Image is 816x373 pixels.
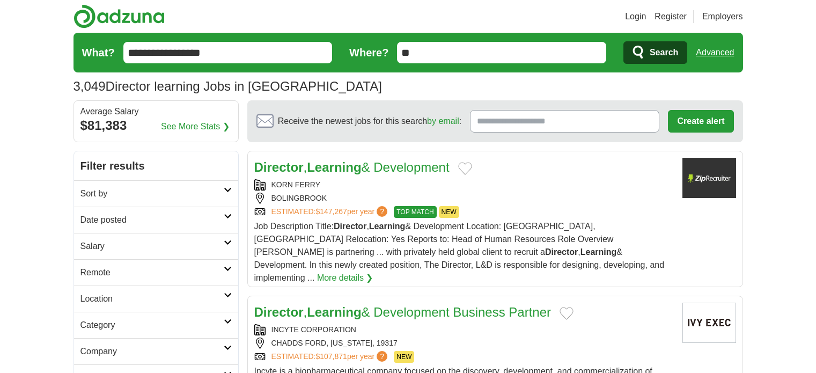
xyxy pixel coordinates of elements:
div: $81,383 [80,116,232,135]
a: More details ❯ [317,272,373,284]
h2: Remote [80,266,224,279]
a: Date posted [74,207,238,233]
div: CHADDS FORD, [US_STATE], 19317 [254,338,674,349]
a: See More Stats ❯ [161,120,230,133]
a: Sort by [74,180,238,207]
span: Search [650,42,678,63]
h2: Company [80,345,224,358]
span: NEW [394,351,414,363]
a: ESTIMATED:$147,267per year? [271,206,390,218]
h1: Director learning Jobs in [GEOGRAPHIC_DATA] [73,79,382,93]
strong: Director [254,160,304,174]
a: Register [655,10,687,23]
strong: Director [334,222,366,231]
a: Employers [702,10,743,23]
a: Director,Learning& Development Business Partner [254,305,552,319]
h2: Location [80,292,224,305]
div: Average Salary [80,107,232,116]
button: Add to favorite jobs [458,162,472,175]
img: Company logo [682,158,736,198]
strong: Learning [369,222,406,231]
strong: Learning [580,247,617,257]
label: What? [82,45,115,61]
strong: Director [545,247,578,257]
div: INCYTE CORPORATION [254,324,674,335]
span: 3,049 [73,77,106,96]
a: ESTIMATED:$107,871per year? [271,351,390,363]
a: Company [74,338,238,364]
strong: Director [254,305,304,319]
h2: Filter results [74,151,238,180]
button: Add to favorite jobs [560,307,574,320]
a: Login [625,10,646,23]
span: Receive the newest jobs for this search : [278,115,461,128]
span: $147,267 [315,207,347,216]
img: Company logo [682,303,736,343]
button: Search [623,41,687,64]
a: Salary [74,233,238,259]
span: Job Description Title: , & Development Location: [GEOGRAPHIC_DATA], [GEOGRAPHIC_DATA] Relocation:... [254,222,665,282]
h2: Date posted [80,214,224,226]
a: Location [74,286,238,312]
img: Adzuna logo [73,4,165,28]
a: Advanced [696,42,734,63]
h2: Salary [80,240,224,253]
h2: Sort by [80,187,224,200]
label: Where? [349,45,388,61]
div: BOLINGBROOK [254,193,674,204]
strong: Learning [307,305,361,319]
span: ? [377,206,387,217]
span: TOP MATCH [394,206,436,218]
strong: Learning [307,160,361,174]
div: KORN FERRY [254,179,674,191]
button: Create alert [668,110,733,133]
a: Director,Learning& Development [254,160,450,174]
a: by email [427,116,459,126]
span: $107,871 [315,352,347,361]
span: NEW [439,206,459,218]
a: Category [74,312,238,338]
a: Remote [74,259,238,286]
span: ? [377,351,387,362]
h2: Category [80,319,224,332]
